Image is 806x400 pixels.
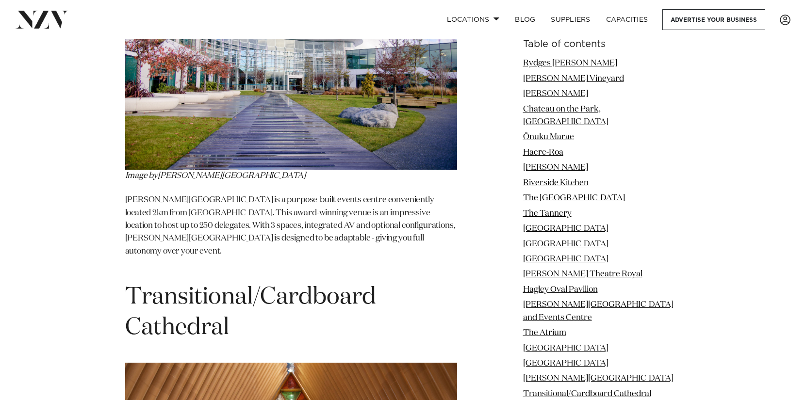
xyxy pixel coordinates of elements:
a: Rydges [PERSON_NAME] [523,59,617,67]
a: [GEOGRAPHIC_DATA] [523,359,609,368]
span: [PERSON_NAME][GEOGRAPHIC_DATA] [158,172,306,180]
a: [GEOGRAPHIC_DATA] [523,344,609,352]
img: nzv-logo.png [16,11,68,28]
em: Image by [125,172,158,180]
a: Hagley Oval Pavilion [523,286,598,294]
a: The Tannery [523,209,572,217]
a: [PERSON_NAME] Theatre Royal [523,270,642,278]
a: The Atrium [523,329,566,337]
a: Chateau on the Park, [GEOGRAPHIC_DATA] [523,105,609,126]
a: [PERSON_NAME] [523,163,588,172]
a: Transitional/Cardboard Cathedral [523,390,651,398]
p: [PERSON_NAME][GEOGRAPHIC_DATA] is a purpose-built events centre conveniently located 2km from [GE... [125,194,457,271]
a: [PERSON_NAME][GEOGRAPHIC_DATA] and Events Centre [523,301,674,321]
a: [PERSON_NAME][GEOGRAPHIC_DATA] [523,374,674,383]
span: Transitional/Cardboard Cathedral [125,286,376,339]
a: The [GEOGRAPHIC_DATA] [523,194,625,202]
a: Ōnuku Marae [523,133,574,141]
a: Riverside Kitchen [523,179,589,187]
a: [GEOGRAPHIC_DATA] [523,255,609,263]
a: [PERSON_NAME] Vineyard [523,74,624,82]
a: BLOG [507,9,543,30]
a: Haere-Roa [523,148,563,157]
a: [PERSON_NAME] [523,90,588,98]
a: Locations [439,9,507,30]
a: Advertise your business [662,9,765,30]
h6: Table of contents [523,39,681,49]
a: [GEOGRAPHIC_DATA] [523,224,609,233]
a: Capacities [598,9,656,30]
a: SUPPLIERS [543,9,598,30]
a: [GEOGRAPHIC_DATA] [523,240,609,248]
